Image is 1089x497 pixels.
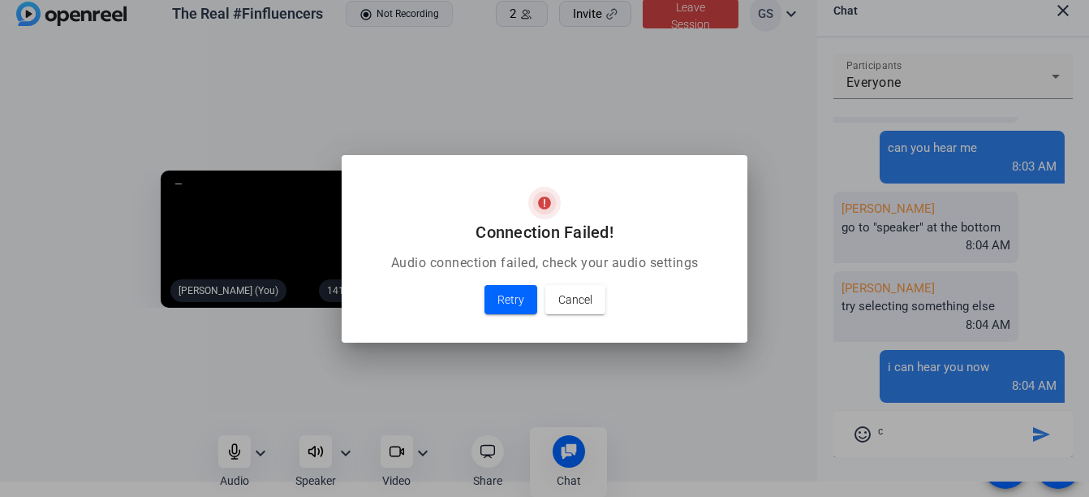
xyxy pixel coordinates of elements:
button: Retry [484,285,537,314]
button: Cancel [545,285,605,314]
h2: Connection Failed! [361,219,728,245]
span: Retry [497,290,524,309]
span: Cancel [558,290,592,309]
p: Audio connection failed, check your audio settings [361,253,728,273]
